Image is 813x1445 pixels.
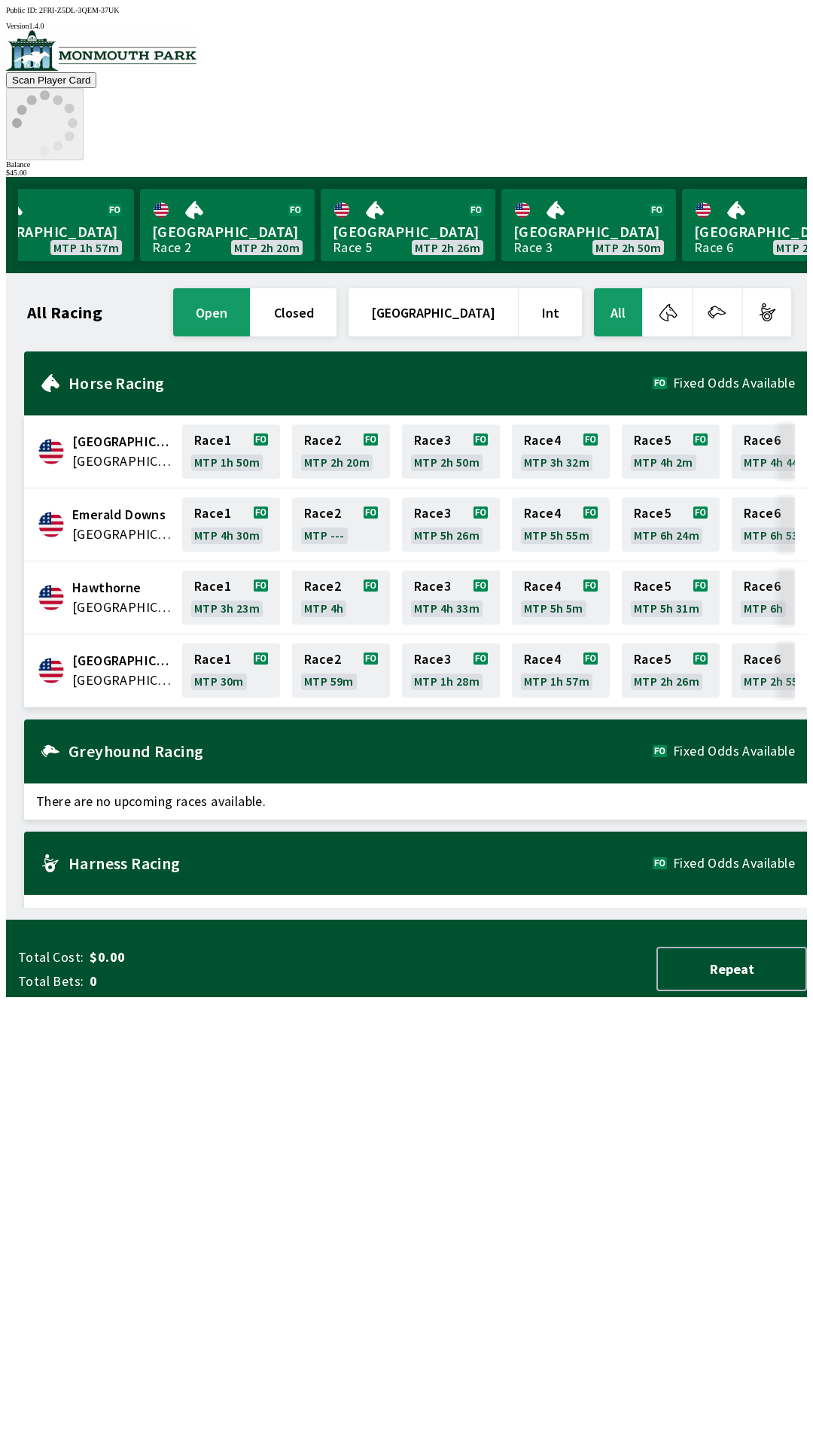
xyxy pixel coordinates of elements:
a: Race1MTP 3h 23m [182,570,280,625]
button: Scan Player Card [6,72,96,88]
span: MTP --- [304,529,345,541]
span: MTP 4h [304,602,343,614]
button: [GEOGRAPHIC_DATA] [349,288,518,336]
span: MTP 6h 24m [634,529,699,541]
span: MTP 5h 31m [634,602,699,614]
div: Race 2 [152,242,191,254]
span: Race 6 [744,580,781,592]
span: There are no upcoming races available. [24,783,807,820]
a: Race5MTP 4h 2m [622,424,720,479]
span: Total Bets: [18,972,84,990]
a: [GEOGRAPHIC_DATA]Race 2MTP 2h 20m [140,189,315,261]
span: MTP 2h 50m [595,242,661,254]
span: MTP 1h 28m [414,675,480,687]
span: Race 6 [744,653,781,665]
span: Race 2 [304,580,341,592]
div: Public ID: [6,6,807,14]
span: Race 4 [524,507,561,519]
span: United States [72,452,173,471]
span: Race 2 [304,434,341,446]
span: MTP 1h 57m [524,675,589,687]
span: Total Cost: [18,948,84,966]
span: MTP 30m [194,675,244,687]
h2: Horse Racing [69,377,653,389]
h2: Harness Racing [69,857,653,869]
div: Race 6 [694,242,733,254]
span: MTP 2h 20m [304,456,370,468]
span: Race 6 [744,434,781,446]
span: Race 4 [524,434,561,446]
h2: Greyhound Racing [69,745,653,757]
span: MTP 3h 32m [524,456,589,468]
a: Race3MTP 1h 28m [402,643,500,698]
span: [GEOGRAPHIC_DATA] [333,222,483,242]
button: All [594,288,642,336]
span: Race 3 [414,434,451,446]
a: Race5MTP 2h 26m [622,643,720,698]
span: Race 4 [524,580,561,592]
span: MTP 59m [304,675,354,687]
span: MTP 4h 33m [414,602,480,614]
a: Race5MTP 6h 24m [622,497,720,552]
button: Int [519,288,582,336]
span: MTP 2h 26m [634,675,699,687]
a: [GEOGRAPHIC_DATA]Race 3MTP 2h 50m [501,189,676,261]
span: Race 3 [414,653,451,665]
span: MTP 2h 55m [744,675,809,687]
a: Race4MTP 5h 55m [512,497,610,552]
a: Race1MTP 4h 30m [182,497,280,552]
span: MTP 4h 2m [634,456,693,468]
span: Race 3 [414,580,451,592]
a: Race3MTP 4h 33m [402,570,500,625]
span: Fixed Odds Available [673,377,795,389]
span: 0 [90,972,327,990]
span: [GEOGRAPHIC_DATA] [513,222,664,242]
span: MTP 1h 57m [53,242,119,254]
span: MTP 3h 23m [194,602,260,614]
a: Race5MTP 5h 31m [622,570,720,625]
span: Emerald Downs [72,505,173,525]
span: Race 5 [634,434,671,446]
span: Hawthorne [72,578,173,598]
span: [GEOGRAPHIC_DATA] [152,222,303,242]
span: Race 1 [194,434,231,446]
a: [GEOGRAPHIC_DATA]Race 5MTP 2h 26m [321,189,495,261]
a: Race4MTP 3h 32m [512,424,610,479]
span: 2FRI-Z5DL-3QEM-37UK [39,6,120,14]
span: MTP 5h 26m [414,529,480,541]
span: Race 5 [634,580,671,592]
span: There are no upcoming races available. [24,895,807,931]
a: Race3MTP 2h 50m [402,424,500,479]
span: MTP 6h [744,602,783,614]
span: Race 3 [414,507,451,519]
div: $ 45.00 [6,169,807,177]
a: Race3MTP 5h 26m [402,497,500,552]
span: MTP 2h 50m [414,456,480,468]
a: Race2MTP --- [292,497,390,552]
span: Fixed Odds Available [673,857,795,869]
div: Version 1.4.0 [6,22,807,30]
a: Race1MTP 30m [182,643,280,698]
span: Race 6 [744,507,781,519]
span: Race 1 [194,580,231,592]
span: MTP 1h 50m [194,456,260,468]
div: Balance [6,160,807,169]
span: MTP 4h 30m [194,529,260,541]
button: Repeat [656,947,807,991]
span: United States [72,525,173,544]
button: closed [251,288,336,336]
a: Race2MTP 59m [292,643,390,698]
span: Race 4 [524,653,561,665]
span: MTP 2h 20m [234,242,300,254]
span: MTP 5h 55m [524,529,589,541]
span: United States [72,598,173,617]
span: MTP 4h 44m [744,456,809,468]
a: Race4MTP 1h 57m [512,643,610,698]
span: Race 1 [194,507,231,519]
span: MTP 5h 5m [524,602,583,614]
span: Race 5 [634,653,671,665]
span: Monmouth Park [72,651,173,671]
a: Race2MTP 4h [292,570,390,625]
span: Race 2 [304,507,341,519]
span: Race 5 [634,507,671,519]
